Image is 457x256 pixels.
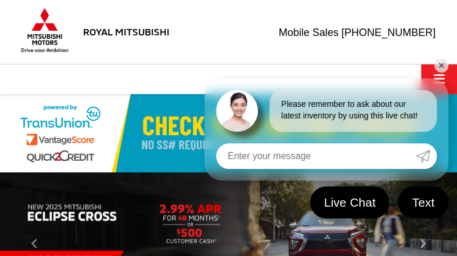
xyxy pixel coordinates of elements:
a: Text [398,186,448,218]
span: Text [406,194,440,210]
input: Enter your message [216,143,416,169]
a: Submit [416,143,437,169]
div: Please remember to ask about our latest inventory by using this live chat! [269,90,437,132]
span: Mobile Sales [279,27,339,38]
h3: Royal Mitsubishi [83,26,170,37]
a: Live Chat [310,186,390,218]
img: Agent profile photo [216,90,258,132]
button: Click to show site navigation [421,64,457,94]
span: [PHONE_NUMBER] [341,27,436,38]
span: Live Chat [318,194,382,210]
img: Mitsubishi [19,8,71,53]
